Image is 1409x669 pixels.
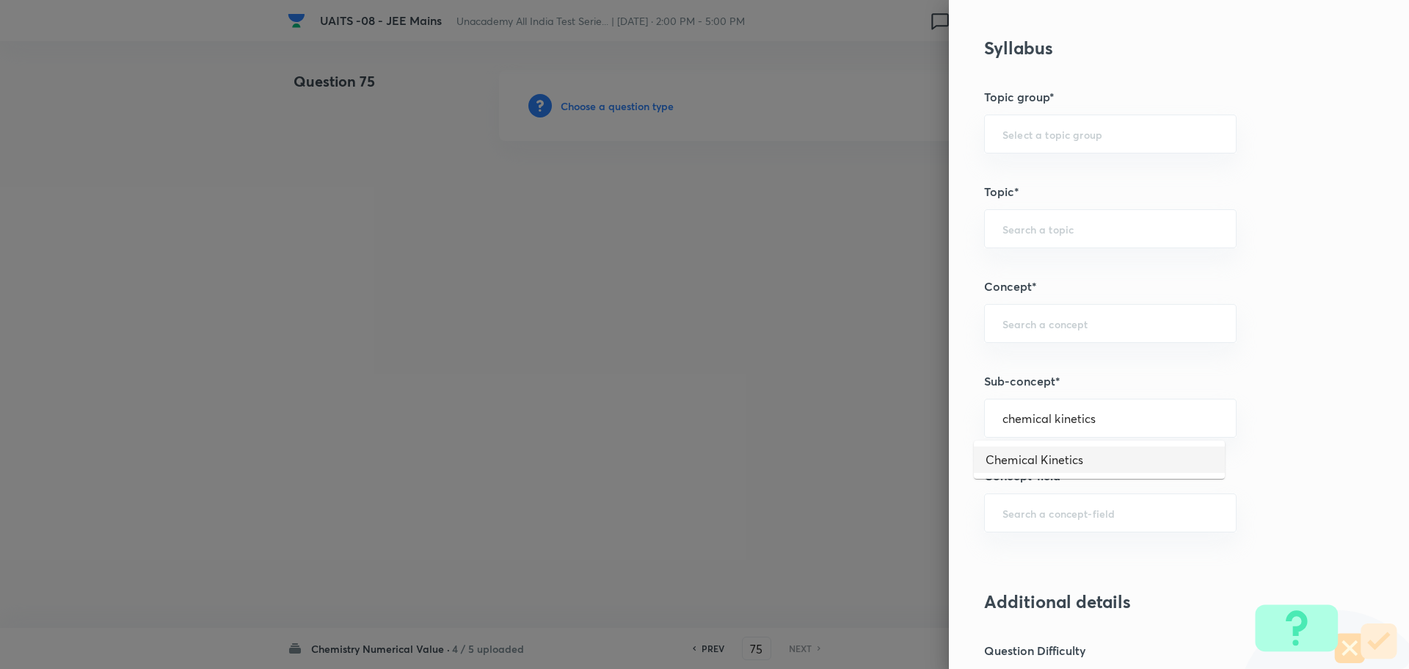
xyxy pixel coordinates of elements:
[1002,222,1218,236] input: Search a topic
[1228,512,1231,515] button: Open
[1228,417,1231,420] button: Close
[1002,411,1218,425] input: Search a sub-concept
[1228,228,1231,231] button: Open
[1228,133,1231,136] button: Open
[984,37,1325,59] h3: Syllabus
[1002,317,1218,330] input: Search a concept
[984,591,1325,612] h3: Additional details
[984,278,1325,295] h5: Concept*
[984,642,1325,659] h5: Question Difficulty
[1002,127,1218,141] input: Select a topic group
[984,88,1325,106] h5: Topic group*
[974,446,1225,473] li: Chemical Kinetics
[1228,322,1231,325] button: Open
[984,183,1325,200] h5: Topic*
[1002,506,1218,520] input: Search a concept-field
[984,372,1325,390] h5: Sub-concept*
